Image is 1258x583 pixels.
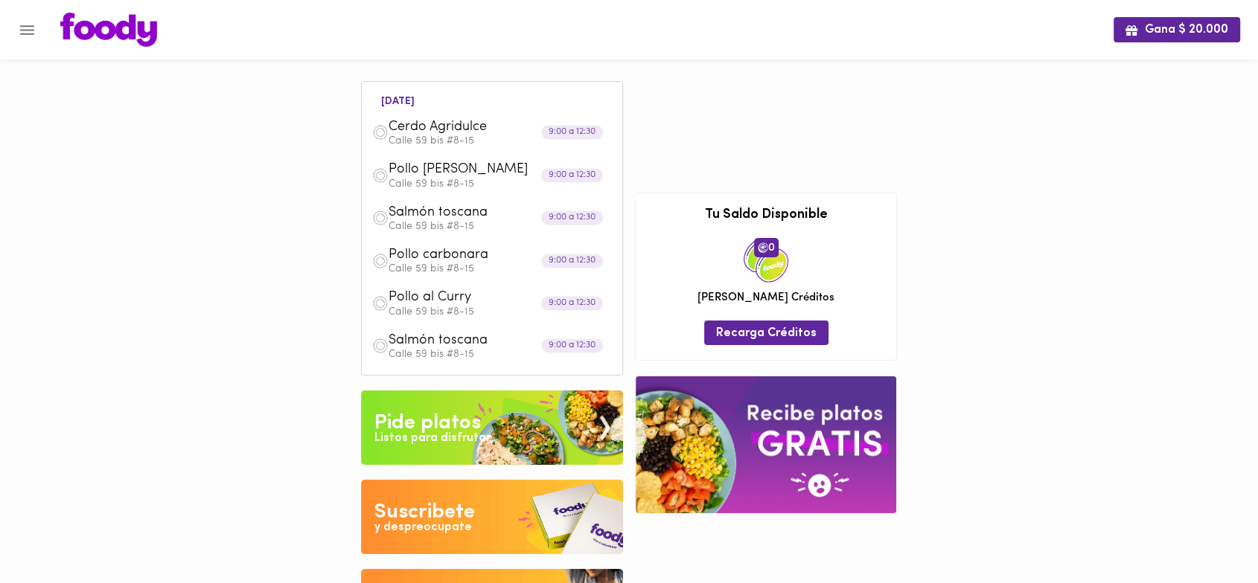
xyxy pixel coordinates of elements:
span: Pollo al Curry [389,289,560,306]
span: [PERSON_NAME] Créditos [697,290,834,306]
img: Pide un Platos [361,390,623,465]
div: Listos para disfrutar [374,430,491,447]
div: y despreocupate [374,519,472,536]
img: referral-banner.png [636,376,896,512]
img: dish.png [372,167,389,184]
span: Cerdo Agridulce [389,119,560,136]
img: dish.png [372,124,389,141]
p: Calle 59 bis #8-15 [389,264,612,274]
li: [DATE] [369,93,427,107]
div: 9:00 a 12:30 [541,254,603,268]
img: dish.png [372,210,389,226]
div: Pide platos [374,408,481,438]
div: 9:00 a 12:30 [541,211,603,225]
img: dish.png [372,338,389,354]
p: Calle 59 bis #8-15 [389,222,612,232]
img: foody-creditos.png [758,242,768,253]
span: Gana $ 20.000 [1126,23,1228,37]
img: credits-package.png [744,238,788,283]
span: Pollo carbonara [389,247,560,264]
img: Disfruta bajar de peso [361,480,623,554]
p: Calle 59 bis #8-15 [389,350,612,360]
div: 9:00 a 12:30 [541,339,603,353]
iframe: Messagebird Livechat Widget [1172,497,1243,568]
div: 9:00 a 12:30 [541,168,603,182]
p: Calle 59 bis #8-15 [389,136,612,146]
button: Gana $ 20.000 [1114,17,1240,42]
img: dish.png [372,295,389,312]
p: Calle 59 bis #8-15 [389,179,612,190]
p: Calle 59 bis #8-15 [389,307,612,318]
button: Recarga Créditos [704,321,828,345]
span: 0 [754,238,779,257]
h3: Tu Saldo Disponible [647,208,885,223]
div: 9:00 a 12:30 [541,126,603,140]
span: Recarga Créditos [716,326,817,341]
span: Salmón toscana [389,332,560,350]
div: Suscribete [374,497,475,527]
img: dish.png [372,253,389,269]
span: Salmón toscana [389,204,560,222]
button: Menu [9,12,45,48]
span: Pollo [PERSON_NAME] [389,161,560,178]
div: 9:00 a 12:30 [541,296,603,310]
img: logo.png [60,13,157,47]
